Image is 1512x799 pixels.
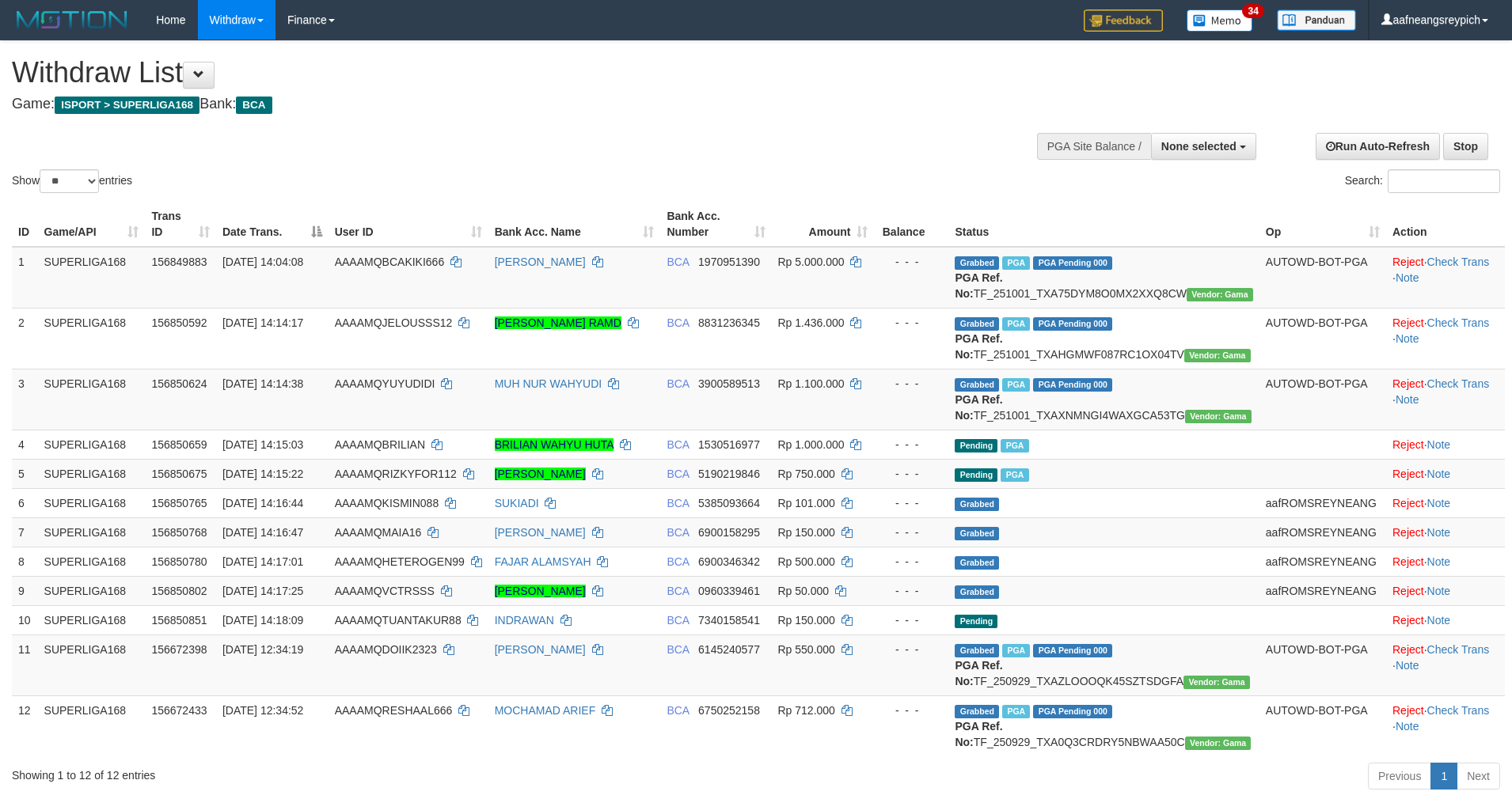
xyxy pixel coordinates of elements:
[948,202,1259,247] th: Status
[495,468,586,480] a: [PERSON_NAME]
[222,614,303,627] span: [DATE] 14:18:09
[1392,526,1424,539] a: Reject
[698,555,760,568] span: Copy 6900346342 to clipboard
[38,369,146,430] td: SUPERLIGA168
[1392,643,1424,656] a: Reject
[955,378,999,392] span: Grabbed
[151,555,207,568] span: 156850780
[151,497,207,509] span: 156850765
[955,644,999,657] span: Grabbed
[1386,247,1505,309] td: · ·
[495,438,614,451] a: BRILIAN WAHYU HUTA
[955,705,999,718] span: Grabbed
[12,695,38,756] td: 12
[1392,614,1424,627] a: Reject
[151,256,207,268] span: 156849883
[151,643,207,656] span: 156672398
[222,316,303,329] span: [DATE] 14:14:17
[151,468,207,480] span: 156850675
[1386,634,1505,695] td: · ·
[12,634,38,695] td: 11
[1259,634,1386,695] td: AUTOWD-BOT-PGA
[1033,256,1112,270] span: PGA Pending
[222,468,303,480] span: [DATE] 14:15:22
[1386,459,1505,488] td: ·
[880,554,942,570] div: - - -
[1386,369,1505,430] td: · ·
[955,439,997,453] span: Pending
[495,497,539,509] a: SUKIADI
[698,256,760,268] span: Copy 1970951390 to clipboard
[12,369,38,430] td: 3
[778,316,845,329] span: Rp 1.436.000
[1427,377,1490,390] a: Check Trans
[1185,737,1252,750] span: Vendor URL: https://trx31.1velocity.biz
[222,438,303,451] span: [DATE] 14:15:03
[1386,430,1505,459] td: ·
[12,459,38,488] td: 5
[1386,547,1505,576] td: ·
[12,169,132,193] label: Show entries
[698,497,760,509] span: Copy 5385093664 to clipboard
[12,97,992,112] h4: Game: Bank:
[1259,547,1386,576] td: aafROMSREYNEANG
[38,308,146,369] td: SUPERLIGA168
[38,488,146,517] td: SUPERLIGA168
[145,202,216,247] th: Trans ID: activate to sort column ascending
[38,634,146,695] td: SUPERLIGA168
[778,468,835,480] span: Rp 750.000
[151,585,207,597] span: 156850802
[667,316,689,329] span: BCA
[955,659,1002,687] b: PGA Ref. No:
[12,202,38,247] th: ID
[880,254,942,270] div: - - -
[222,377,303,390] span: [DATE] 14:14:38
[12,247,38,309] td: 1
[38,202,146,247] th: Game/API: activate to sort column ascending
[698,585,760,597] span: Copy 0960339461 to clipboard
[1427,555,1451,568] a: Note
[1368,763,1431,790] a: Previous
[778,585,830,597] span: Rp 50.000
[335,704,453,717] span: AAAAMQRESHAAL666
[12,576,38,605] td: 9
[1427,526,1451,539] a: Note
[335,614,462,627] span: AAAAMQTUANTAKUR88
[1396,659,1419,672] a: Note
[1345,169,1500,193] label: Search:
[335,497,439,509] span: AAAAMQKISMIN088
[1033,317,1112,331] span: PGA Pending
[667,377,689,390] span: BCA
[1392,468,1424,480] a: Reject
[1443,133,1488,160] a: Stop
[698,526,760,539] span: Copy 6900158295 to clipboard
[1242,4,1263,18] span: 34
[1392,316,1424,329] a: Reject
[880,495,942,511] div: - - -
[698,614,760,627] span: Copy 7340158541 to clipboard
[1161,140,1237,153] span: None selected
[778,643,835,656] span: Rp 550.000
[1316,133,1440,160] a: Run Auto-Refresh
[778,497,835,509] span: Rp 101.000
[955,393,1002,422] b: PGA Ref. No:
[948,247,1259,309] td: TF_251001_TXA75DYM8O0MX2XXQ8CW
[40,169,99,193] select: Showentries
[955,498,999,511] span: Grabbed
[55,97,199,114] span: ISPORT > SUPERLIGA168
[1033,378,1112,392] span: PGA Pending
[38,576,146,605] td: SUPERLIGA168
[948,634,1259,695] td: TF_250929_TXAZLOOOQK45SZTSDGFA
[698,316,760,329] span: Copy 8831236345 to clipboard
[1396,393,1419,406] a: Note
[698,704,760,717] span: Copy 6750252158 to clipboard
[1386,488,1505,517] td: ·
[151,526,207,539] span: 156850768
[698,438,760,451] span: Copy 1530516977 to clipboard
[778,526,835,539] span: Rp 150.000
[1183,676,1250,689] span: Vendor URL: https://trx31.1velocity.biz
[222,555,303,568] span: [DATE] 14:17:01
[1386,308,1505,369] td: · ·
[1427,704,1490,717] a: Check Trans
[1386,202,1505,247] th: Action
